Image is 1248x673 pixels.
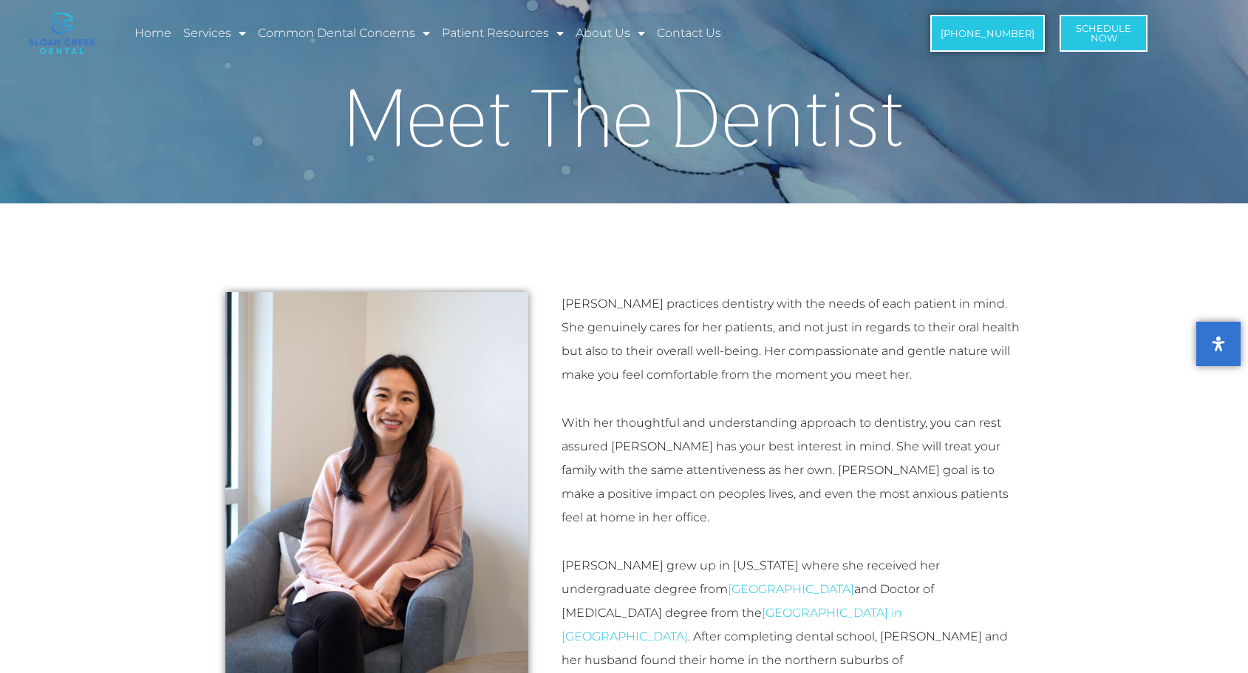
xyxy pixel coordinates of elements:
a: About Us [573,16,647,50]
a: Patient Resources [440,16,566,50]
a: [GEOGRAPHIC_DATA] [728,582,854,596]
a: [PHONE_NUMBER] [930,15,1045,52]
a: Services [181,16,248,50]
h1: Meet The Dentist [203,77,1046,158]
span: Schedule Now [1076,24,1131,43]
a: Home [132,16,174,50]
a: ScheduleNow [1060,15,1148,52]
p: With her thoughtful and understanding approach to dentistry, you can rest assured [PERSON_NAME] h... [562,411,1023,530]
a: Common Dental Concerns [256,16,432,50]
span: [PHONE_NUMBER] [941,29,1034,38]
button: Open Accessibility Panel [1196,322,1241,366]
nav: Menu [132,16,858,50]
img: logo [29,13,95,54]
p: [PERSON_NAME] practices dentistry with the needs of each patient in mind. She genuinely cares for... [562,292,1023,387]
a: Contact Us [655,16,723,50]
